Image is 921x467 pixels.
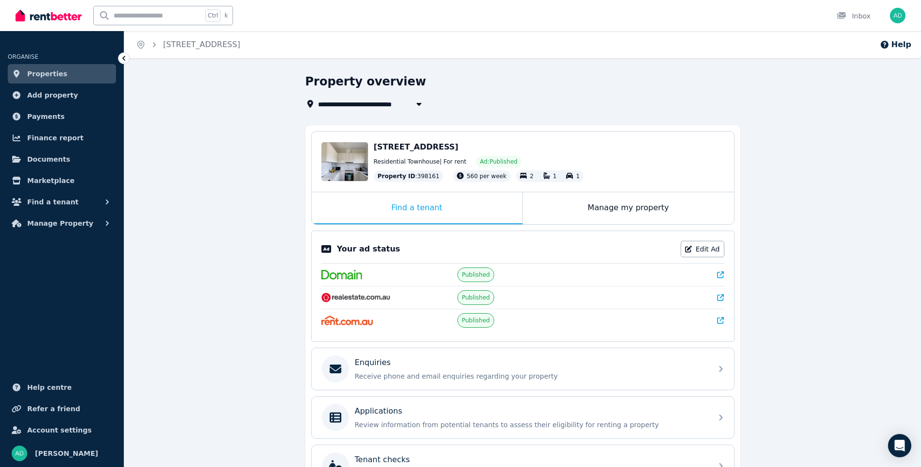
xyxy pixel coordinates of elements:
span: 1 [553,173,557,180]
span: Add property [27,89,78,101]
span: Refer a friend [27,403,80,415]
img: RentBetter [16,8,82,23]
span: Documents [27,153,70,165]
span: Help centre [27,382,72,393]
span: k [224,12,228,19]
a: Finance report [8,128,116,148]
span: 2 [530,173,534,180]
p: Enquiries [355,357,391,368]
button: Find a tenant [8,192,116,212]
a: Add property [8,85,116,105]
a: Edit Ad [681,241,724,257]
a: Payments [8,107,116,126]
span: Account settings [27,424,92,436]
button: Manage Property [8,214,116,233]
a: [STREET_ADDRESS] [163,40,240,49]
span: Property ID [378,172,416,180]
span: Properties [27,68,67,80]
span: [PERSON_NAME] [35,448,98,459]
a: ApplicationsReview information from potential tenants to assess their eligibility for renting a p... [312,397,734,438]
img: Rent.com.au [321,316,373,325]
div: Find a tenant [312,192,522,224]
a: Marketplace [8,171,116,190]
img: RealEstate.com.au [321,293,391,302]
span: Published [462,271,490,279]
img: Ajit DANGAL [890,8,905,23]
a: Properties [8,64,116,83]
div: Manage my property [523,192,734,224]
span: Find a tenant [27,196,79,208]
span: ORGANISE [8,53,38,60]
span: Finance report [27,132,84,144]
span: [STREET_ADDRESS] [374,142,459,151]
span: 560 per week [467,173,506,180]
p: Tenant checks [355,454,410,466]
nav: Breadcrumb [124,31,252,58]
span: Marketplace [27,175,74,186]
span: Ctrl [205,9,220,22]
a: EnquiriesReceive phone and email enquiries regarding your property [312,348,734,390]
h1: Property overview [305,74,426,89]
span: Published [462,294,490,301]
a: Account settings [8,420,116,440]
span: Manage Property [27,217,93,229]
div: Inbox [837,11,871,21]
a: Documents [8,150,116,169]
div: : 398161 [374,170,444,182]
img: Domain.com.au [321,270,362,280]
div: Open Intercom Messenger [888,434,911,457]
span: Payments [27,111,65,122]
span: 1 [576,173,580,180]
a: Refer a friend [8,399,116,418]
span: Ad: Published [480,158,517,166]
p: Applications [355,405,402,417]
img: Ajit DANGAL [12,446,27,461]
span: Published [462,317,490,324]
button: Help [880,39,911,50]
a: Help centre [8,378,116,397]
p: Receive phone and email enquiries regarding your property [355,371,706,381]
span: Residential Townhouse | For rent [374,158,467,166]
p: Your ad status [337,243,400,255]
p: Review information from potential tenants to assess their eligibility for renting a property [355,420,706,430]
